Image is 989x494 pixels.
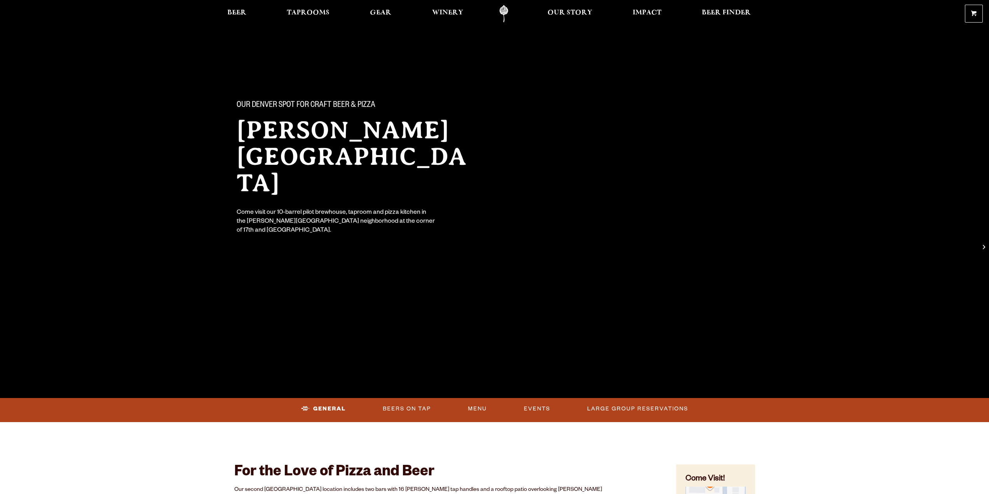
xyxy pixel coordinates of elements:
h4: Come Visit! [685,474,745,485]
a: Beer [222,5,251,23]
span: Impact [633,10,661,16]
a: Beer Finder [697,5,756,23]
a: Odell Home [489,5,518,23]
h2: [PERSON_NAME][GEOGRAPHIC_DATA] [237,117,479,196]
span: Beer Finder [702,10,751,16]
a: Taprooms [282,5,335,23]
a: Events [521,400,553,418]
a: General [298,400,349,418]
a: Gear [365,5,396,23]
a: Impact [628,5,666,23]
span: Winery [432,10,463,16]
span: Taprooms [287,10,330,16]
h2: For the Love of Pizza and Beer [234,464,657,482]
div: Come visit our 10-barrel pilot brewhouse, taproom and pizza kitchen in the [PERSON_NAME][GEOGRAPH... [237,209,436,236]
a: Beers On Tap [380,400,434,418]
span: Beer [227,10,246,16]
a: Menu [465,400,490,418]
a: Large Group Reservations [584,400,691,418]
span: Our Denver spot for craft beer & pizza [237,101,375,111]
span: Our Story [548,10,592,16]
span: Gear [370,10,391,16]
a: Our Story [542,5,597,23]
a: Winery [427,5,468,23]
